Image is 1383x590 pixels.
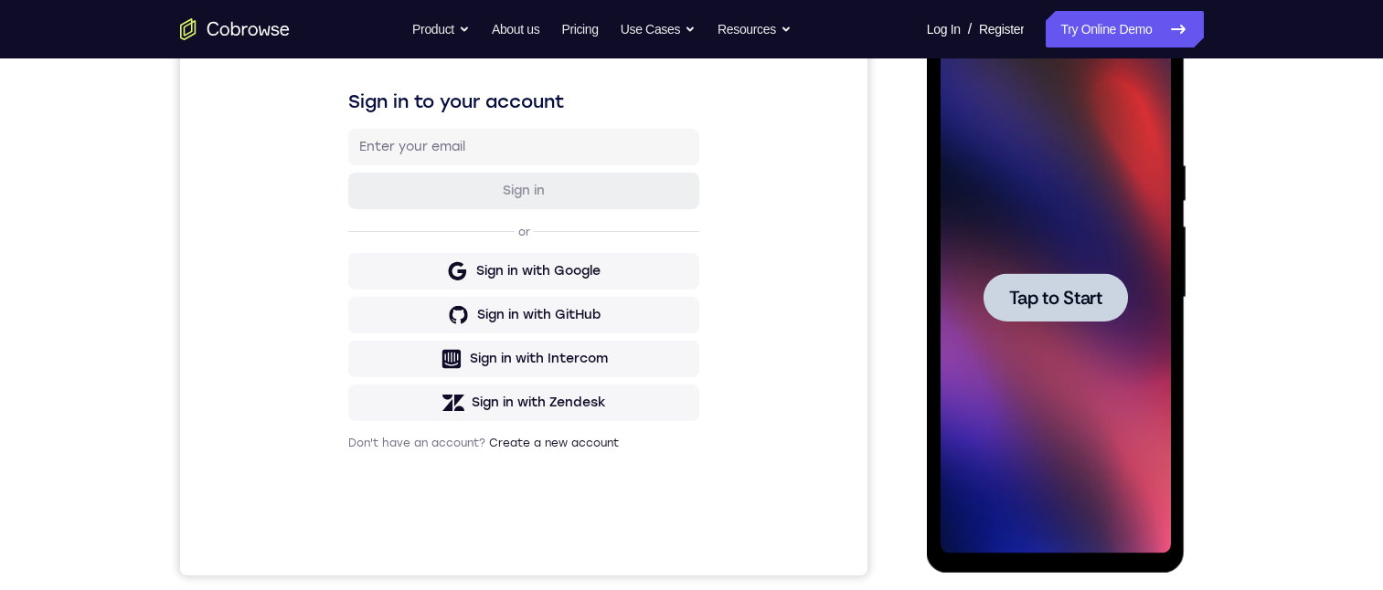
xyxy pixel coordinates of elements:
[168,421,519,458] button: Sign in with Zendesk
[927,11,961,47] a: Log In
[621,11,696,47] button: Use Cases
[180,18,290,40] a: Go to the home page
[335,261,354,276] p: or
[296,299,420,317] div: Sign in with Google
[561,11,598,47] a: Pricing
[297,342,420,361] div: Sign in with GitHub
[57,245,201,293] button: Tap to Start
[168,333,519,370] button: Sign in with GitHub
[168,290,519,326] button: Sign in with Google
[968,18,972,40] span: /
[82,260,176,279] span: Tap to Start
[412,11,470,47] button: Product
[168,472,519,487] p: Don't have an account?
[979,11,1024,47] a: Register
[168,377,519,414] button: Sign in with Intercom
[492,11,539,47] a: About us
[292,430,426,448] div: Sign in with Zendesk
[309,473,439,486] a: Create a new account
[1046,11,1203,47] a: Try Online Demo
[718,11,792,47] button: Resources
[290,386,428,405] div: Sign in with Intercom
